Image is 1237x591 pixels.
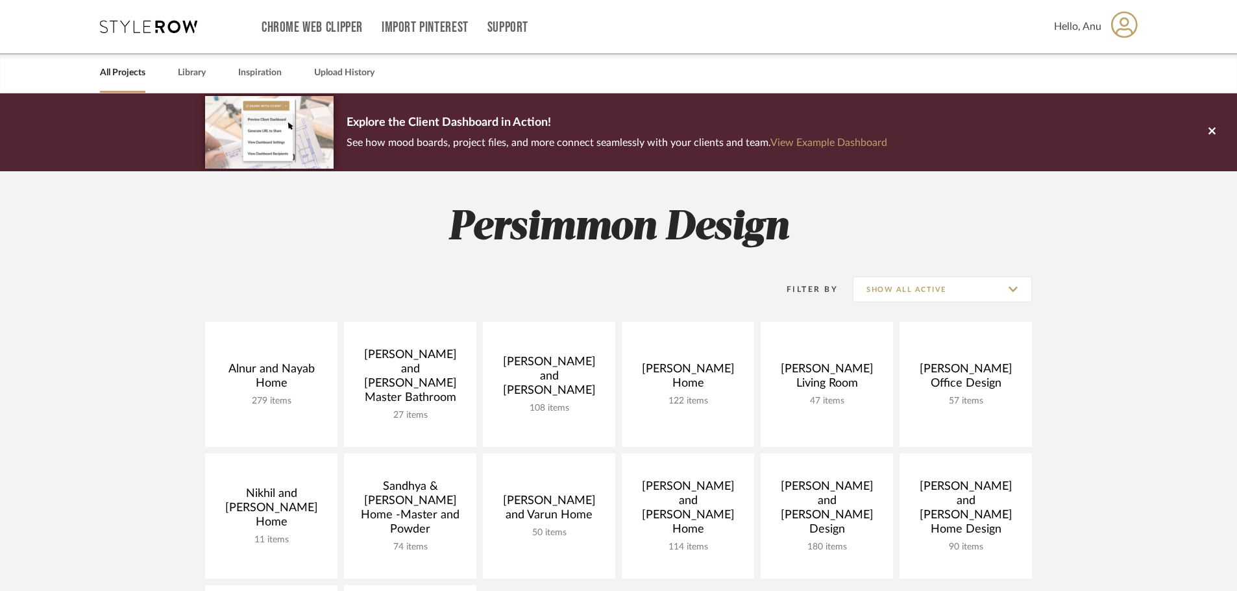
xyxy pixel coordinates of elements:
div: 108 items [493,403,605,414]
a: Inspiration [238,64,282,82]
div: 27 items [354,410,466,421]
div: 74 items [354,542,466,553]
div: [PERSON_NAME] Office Design [910,362,1022,396]
a: Support [487,22,528,33]
a: Import Pinterest [382,22,469,33]
div: 47 items [771,396,883,407]
div: 114 items [632,542,744,553]
div: [PERSON_NAME] and [PERSON_NAME] Design [771,479,883,542]
div: Nikhil and [PERSON_NAME] Home [215,487,327,535]
div: [PERSON_NAME] Home [632,362,744,396]
div: Filter By [770,283,838,296]
img: d5d033c5-7b12-40c2-a960-1ecee1989c38.png [205,96,334,168]
div: 180 items [771,542,883,553]
div: Alnur and Nayab Home [215,362,327,396]
div: 279 items [215,396,327,407]
h2: Persimmon Design [151,204,1086,252]
div: 50 items [493,527,605,538]
div: [PERSON_NAME] and Varun Home [493,494,605,527]
div: Sandhya & [PERSON_NAME] Home -Master and Powder [354,479,466,542]
div: [PERSON_NAME] Living Room [771,362,883,396]
a: Upload History [314,64,374,82]
div: [PERSON_NAME] and [PERSON_NAME] Home Design [910,479,1022,542]
div: 57 items [910,396,1022,407]
div: 122 items [632,396,744,407]
div: 11 items [215,535,327,546]
div: [PERSON_NAME] and [PERSON_NAME] [493,355,605,403]
div: 90 items [910,542,1022,553]
a: View Example Dashboard [770,138,887,148]
span: Hello, Anu [1054,19,1101,34]
a: All Projects [100,64,145,82]
a: Library [178,64,206,82]
p: Explore the Client Dashboard in Action! [347,113,887,134]
p: See how mood boards, project files, and more connect seamlessly with your clients and team. [347,134,887,152]
a: Chrome Web Clipper [262,22,363,33]
div: [PERSON_NAME] and [PERSON_NAME] Master Bathroom [354,348,466,410]
div: [PERSON_NAME] and [PERSON_NAME] Home [632,479,744,542]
